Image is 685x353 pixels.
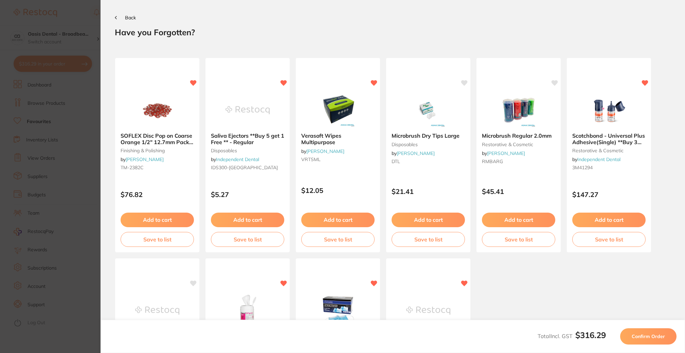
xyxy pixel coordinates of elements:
[211,213,284,227] button: Add to cart
[121,148,194,153] small: finishing & polishing
[121,165,194,170] small: TM-2382C
[482,232,555,247] button: Save to list
[211,165,284,170] small: IDS300-[GEOGRAPHIC_DATA]
[482,159,555,164] small: RMBARG
[135,294,179,328] img: ATF Dental Examination Gloves - Latex - Powder Free Gloves - Small
[587,93,631,127] img: Scotchbond - Universal Plus Adhesive(Single) **Buy 3 Receive 1 x Filtek XTE Universal Refill Caps...
[392,133,465,139] b: Microbrush Dry Tips Large
[392,142,465,147] small: disposables
[482,213,555,227] button: Add to cart
[211,191,284,198] p: $5.27
[316,93,360,127] img: Verasoft Wipes Multipurpose
[211,133,284,145] b: Saliva Ejectors **Buy 5 get 1 Free ** - Regular
[572,165,646,170] small: 3M41294
[572,232,646,247] button: Save to list
[392,232,465,247] button: Save to list
[211,232,284,247] button: Save to list
[397,150,435,156] a: [PERSON_NAME]
[126,156,164,162] a: [PERSON_NAME]
[121,213,194,227] button: Add to cart
[115,15,136,20] button: Back
[572,156,620,162] span: by
[121,191,194,198] p: $76.82
[482,188,555,195] p: $45.41
[392,150,435,156] span: by
[497,93,541,127] img: Microbrush Regular 2.0mm
[482,142,555,147] small: restorative & cosmetic
[482,133,555,139] b: Microbrush Regular 2.0mm
[620,328,677,345] button: Confirm Order
[406,294,450,328] img: Durr Orotol Plus 2.5L Bottle – Daily Suction Cleaner
[301,187,375,194] p: $12.05
[572,148,646,153] small: restorative & cosmetic
[632,333,665,339] span: Confirm Order
[211,148,284,153] small: disposables
[406,93,450,127] img: Microbrush Dry Tips Large
[301,157,375,162] small: VRTSML
[121,232,194,247] button: Save to list
[392,213,465,227] button: Add to cart
[575,330,606,340] b: $316.29
[316,294,360,328] img: Face Masks - Earloop - Level 3 **BUY 5 GET 1 FREE, BUY 30 GET 10 FREE**
[577,156,620,162] a: Independent Dental
[306,148,344,154] a: [PERSON_NAME]
[392,188,465,195] p: $21.41
[121,156,164,162] span: by
[226,93,270,127] img: Saliva Ejectors **Buy 5 get 1 Free ** - Regular
[211,156,259,162] span: by
[301,213,375,227] button: Add to cart
[572,191,646,198] p: $147.27
[301,133,375,145] b: Verasoft Wipes Multipurpose
[226,294,270,328] img: CaviWipes **Buy 4 x Tubs or Cartons** Receive 1x Tub or Carton Free** Promo Code Q1202506**
[216,156,259,162] a: Independent Dental
[301,148,344,154] span: by
[487,150,525,156] a: [PERSON_NAME]
[482,150,525,156] span: by
[135,93,179,127] img: SOFLEX Disc Pop on Coarse Orange 1/2" 12.7mm Pack of 85
[115,27,671,37] h2: Have you Forgotten?
[121,133,194,145] b: SOFLEX Disc Pop on Coarse Orange 1/2" 12.7mm Pack of 85
[538,333,606,339] span: Total Incl. GST
[572,213,646,227] button: Add to cart
[125,15,136,21] span: Back
[301,232,375,247] button: Save to list
[572,133,646,145] b: Scotchbond - Universal Plus Adhesive(Single) **Buy 3 Receive 1 x Filtek XTE Universal Refill Caps...
[392,159,465,164] small: DTL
